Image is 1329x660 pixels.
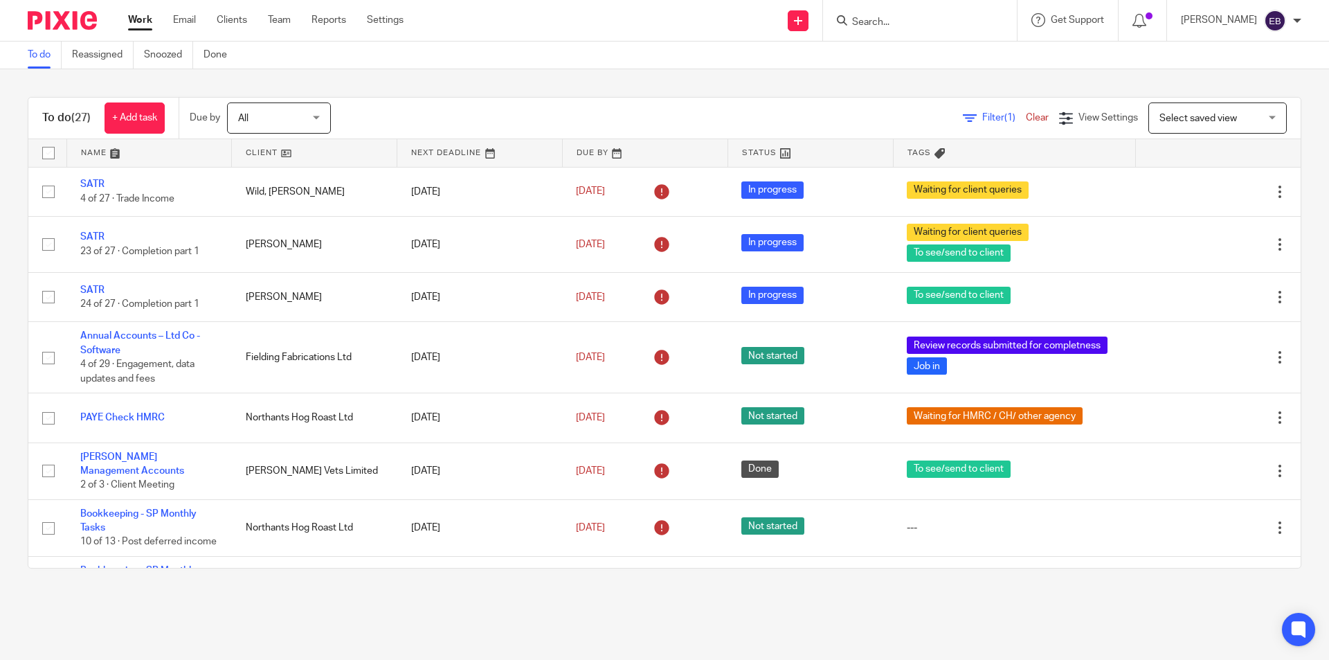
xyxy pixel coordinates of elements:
td: Fielding Fabrications Ltd [232,322,397,393]
a: Snoozed [144,42,193,69]
td: [PERSON_NAME] Vets Limited [232,443,397,499]
a: Reports [311,13,346,27]
td: [DATE] [397,216,563,272]
span: To see/send to client [907,244,1011,262]
td: [DATE] [397,443,563,499]
a: Settings [367,13,404,27]
a: Bookkeeping - SP Monthly Tasks [80,509,197,533]
td: [PERSON_NAME] [232,272,397,321]
span: Waiting for client queries [907,224,1029,241]
td: [DATE] [397,556,563,613]
span: [DATE] [576,466,605,476]
span: 10 of 13 · Post deferred income [80,537,217,547]
td: Wild, [PERSON_NAME] [232,167,397,216]
p: Due by [190,111,220,125]
td: [DATE] [397,393,563,443]
td: [DATE] [397,167,563,216]
span: 23 of 27 · Completion part 1 [80,247,199,256]
p: [PERSON_NAME] [1181,13,1257,27]
a: [PERSON_NAME] Management Accounts [80,452,184,476]
span: Not started [741,517,804,535]
span: View Settings [1078,113,1138,123]
a: Email [173,13,196,27]
span: [DATE] [576,353,605,362]
a: SATR [80,179,105,189]
span: Done [741,461,779,478]
a: To do [28,42,62,69]
a: Work [128,13,152,27]
span: (27) [71,112,91,123]
span: [DATE] [576,523,605,533]
a: Bookkeeping - SP Monthly Tasks [80,566,197,589]
a: Annual Accounts – Ltd Co - Software [80,331,200,355]
span: [DATE] [576,292,605,302]
a: SATR [80,285,105,295]
span: [DATE] [576,187,605,197]
td: [PERSON_NAME] [232,216,397,272]
span: Waiting for client queries [907,181,1029,199]
span: 4 of 27 · Trade Income [80,194,174,204]
span: In progress [741,181,804,199]
span: Job in [907,357,947,375]
span: [DATE] [576,240,605,249]
td: Northants Hog Roast Ltd [232,393,397,443]
h1: To do [42,111,91,125]
a: PAYE Check HMRC [80,413,165,422]
span: All [238,114,248,123]
span: Get Support [1051,15,1104,25]
span: Not started [741,407,804,425]
a: Team [268,13,291,27]
span: In progress [741,234,804,251]
a: SATR [80,232,105,242]
span: To see/send to client [907,287,1011,304]
a: Reassigned [72,42,134,69]
td: [DATE] [397,499,563,556]
a: Clear [1026,113,1049,123]
td: [DATE] [397,322,563,393]
span: 2 of 3 · Client Meeting [80,480,174,490]
a: + Add task [105,102,165,134]
a: Done [204,42,237,69]
span: To see/send to client [907,461,1011,478]
span: Not started [741,347,804,364]
td: Northants Hog Roast Ltd [232,499,397,556]
span: In progress [741,287,804,304]
img: svg%3E [1264,10,1286,32]
td: [DATE] [397,272,563,321]
td: Fife Hog Roast Limited [232,556,397,613]
span: Review records submitted for completness [907,337,1107,354]
span: Waiting for HMRC / CH/ other agency [907,407,1083,425]
img: Pixie [28,11,97,30]
span: [DATE] [576,413,605,422]
span: (1) [1004,113,1015,123]
span: Tags [907,149,931,157]
div: --- [907,521,1121,535]
span: Filter [982,113,1026,123]
span: 4 of 29 · Engagement, data updates and fees [80,359,195,384]
span: Select saved view [1159,114,1237,123]
a: Clients [217,13,247,27]
span: 24 of 27 · Completion part 1 [80,299,199,309]
input: Search [851,17,975,29]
